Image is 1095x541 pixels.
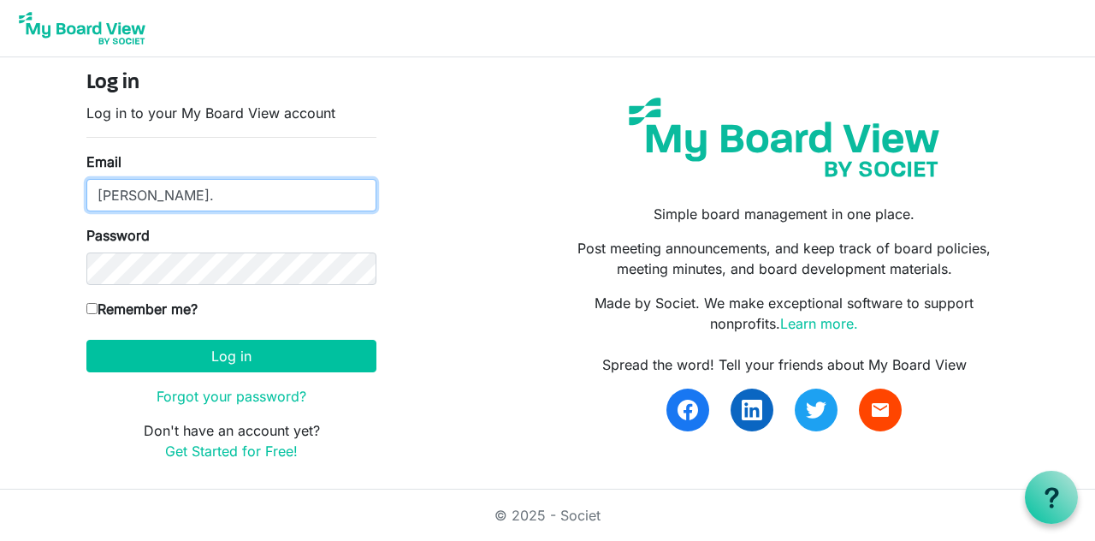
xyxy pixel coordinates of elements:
[560,293,1009,334] p: Made by Societ. We make exceptional software to support nonprofits.
[616,85,952,190] img: my-board-view-societ.svg
[86,303,98,314] input: Remember me?
[780,315,858,332] a: Learn more.
[560,354,1009,375] div: Spread the word! Tell your friends about My Board View
[86,299,198,319] label: Remember me?
[859,389,902,431] a: email
[806,400,826,420] img: twitter.svg
[86,420,376,461] p: Don't have an account yet?
[560,238,1009,279] p: Post meeting announcements, and keep track of board policies, meeting minutes, and board developm...
[86,103,376,123] p: Log in to your My Board View account
[157,388,306,405] a: Forgot your password?
[560,204,1009,224] p: Simple board management in one place.
[494,507,601,524] a: © 2025 - Societ
[14,7,151,50] img: My Board View Logo
[86,340,376,372] button: Log in
[870,400,891,420] span: email
[86,225,150,246] label: Password
[742,400,762,420] img: linkedin.svg
[86,71,376,96] h4: Log in
[86,152,121,172] label: Email
[678,400,698,420] img: facebook.svg
[165,443,298,460] a: Get Started for Free!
